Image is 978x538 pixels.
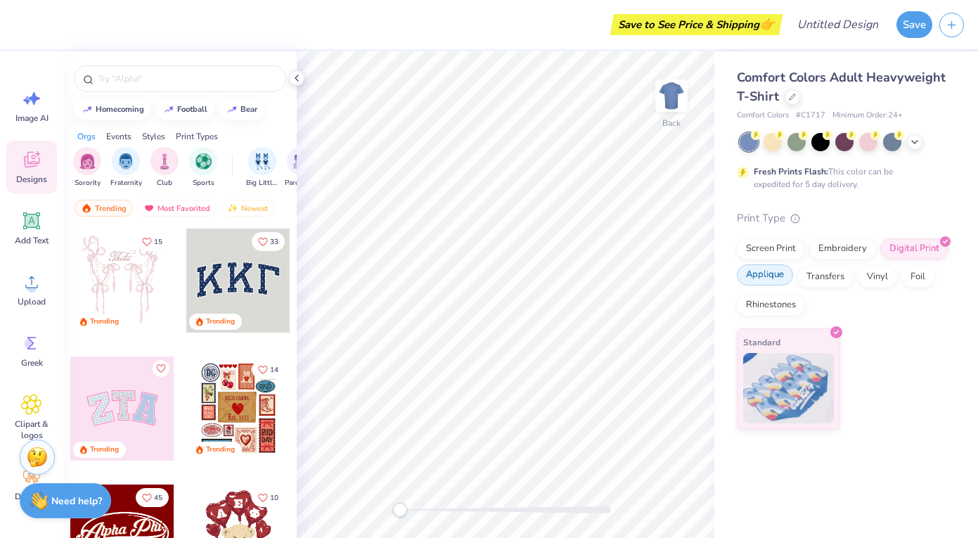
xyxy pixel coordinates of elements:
[737,264,793,286] div: Applique
[154,494,162,501] span: 45
[82,105,93,114] img: trend_line.gif
[614,14,779,35] div: Save to See Price & Shipping
[137,200,217,217] div: Most Favorited
[227,203,238,213] img: newest.gif
[832,110,903,122] span: Minimum Order: 24 +
[106,130,131,143] div: Events
[737,295,805,316] div: Rhinestones
[858,267,897,288] div: Vinyl
[157,153,172,169] img: Club Image
[136,488,169,507] button: Like
[662,117,681,129] div: Back
[285,147,317,188] button: filter button
[79,153,96,169] img: Sorority Image
[809,238,876,260] div: Embroidery
[153,360,169,377] button: Like
[163,105,174,114] img: trend_line.gif
[21,357,43,369] span: Greek
[246,178,278,188] span: Big Little Reveal
[252,360,285,379] button: Like
[51,494,102,508] strong: Need help?
[77,130,96,143] div: Orgs
[737,238,805,260] div: Screen Print
[110,147,142,188] div: filter for Fraternity
[16,174,47,185] span: Designs
[74,99,150,120] button: homecoming
[754,166,828,177] strong: Fresh Prints Flash:
[657,82,686,110] img: Back
[880,238,948,260] div: Digital Print
[189,147,217,188] button: filter button
[81,203,92,213] img: trending.gif
[252,488,285,507] button: Like
[270,366,278,373] span: 14
[754,165,927,191] div: This color can be expedited for 5 day delivery.
[252,232,285,251] button: Like
[90,444,119,455] div: Trending
[15,491,49,502] span: Decorate
[150,147,179,188] button: filter button
[759,15,775,32] span: 👉
[255,153,270,169] img: Big Little Reveal Image
[73,147,101,188] div: filter for Sorority
[796,110,825,122] span: # C1717
[743,353,834,423] img: Standard
[737,69,946,105] span: Comfort Colors Adult Heavyweight T-Shirt
[142,130,165,143] div: Styles
[206,316,235,327] div: Trending
[15,235,49,246] span: Add Text
[15,113,49,124] span: Image AI
[150,147,179,188] div: filter for Club
[157,178,172,188] span: Club
[75,200,133,217] div: Trending
[177,105,207,113] div: football
[73,147,101,188] button: filter button
[75,178,101,188] span: Sorority
[285,147,317,188] div: filter for Parent's Weekend
[206,444,235,455] div: Trending
[90,316,119,327] div: Trending
[393,503,407,517] div: Accessibility label
[219,99,264,120] button: bear
[737,110,789,122] span: Comfort Colors
[240,105,257,113] div: bear
[143,203,155,213] img: most_fav.gif
[18,296,46,307] span: Upload
[901,267,934,288] div: Foil
[797,267,854,288] div: Transfers
[270,238,278,245] span: 33
[221,200,274,217] div: Newest
[896,11,932,38] button: Save
[136,232,169,251] button: Like
[270,494,278,501] span: 10
[110,178,142,188] span: Fraternity
[154,238,162,245] span: 15
[293,153,309,169] img: Parent's Weekend Image
[8,418,55,441] span: Clipart & logos
[737,210,950,226] div: Print Type
[246,147,278,188] button: filter button
[110,147,142,188] button: filter button
[96,105,144,113] div: homecoming
[285,178,317,188] span: Parent's Weekend
[246,147,278,188] div: filter for Big Little Reveal
[155,99,214,120] button: football
[118,153,134,169] img: Fraternity Image
[226,105,238,114] img: trend_line.gif
[193,178,214,188] span: Sports
[743,335,780,350] span: Standard
[189,147,217,188] div: filter for Sports
[97,72,277,86] input: Try "Alpha"
[195,153,212,169] img: Sports Image
[176,130,218,143] div: Print Types
[786,11,889,39] input: Untitled Design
